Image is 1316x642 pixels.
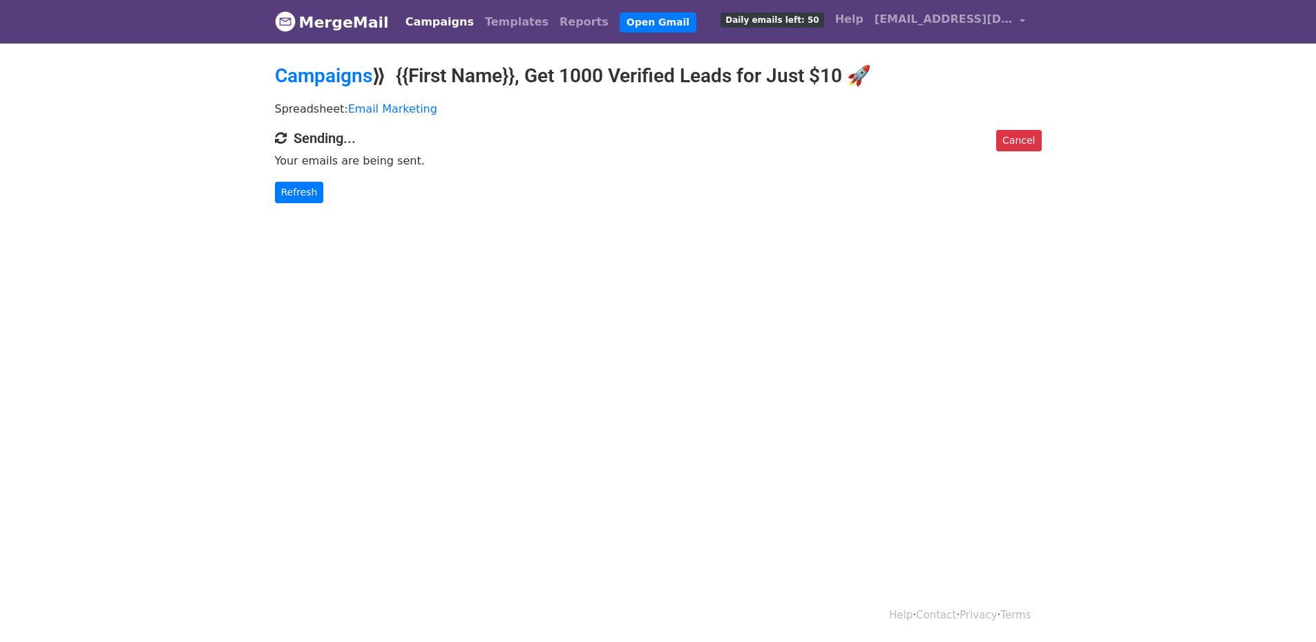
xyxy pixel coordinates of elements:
[275,64,1042,88] h2: ⟫ {{First Name}}, Get 1000 Verified Leads for Just $10 🚀
[275,153,1042,168] p: Your emails are being sent.
[348,102,437,115] a: Email Marketing
[889,609,913,621] a: Help
[875,11,1013,28] span: [EMAIL_ADDRESS][DOMAIN_NAME]
[916,609,956,621] a: Contact
[275,64,372,87] a: Campaigns
[721,12,823,28] span: Daily emails left: 50
[960,609,997,621] a: Privacy
[869,6,1031,38] a: [EMAIL_ADDRESS][DOMAIN_NAME]
[400,8,479,36] a: Campaigns
[715,6,829,33] a: Daily emails left: 50
[996,130,1041,151] a: Cancel
[479,8,554,36] a: Templates
[554,8,614,36] a: Reports
[275,130,1042,147] h4: Sending...
[275,8,389,37] a: MergeMail
[620,12,696,32] a: Open Gmail
[275,102,1042,116] p: Spreadsheet:
[1000,609,1031,621] a: Terms
[830,6,869,33] a: Help
[275,11,296,32] img: MergeMail logo
[275,182,324,203] a: Refresh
